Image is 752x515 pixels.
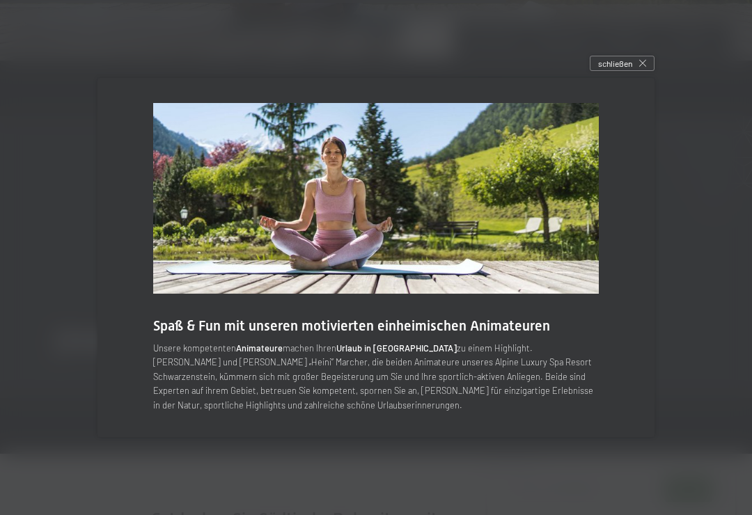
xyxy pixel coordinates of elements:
img: Aktivurlaub im Wellnesshotel - Hotel mit Fitnessstudio - Yogaraum [153,103,599,294]
strong: Urlaub in [GEOGRAPHIC_DATA] [336,342,457,354]
span: Spaß & Fun mit unseren motivierten einheimischen Animateuren [153,317,550,334]
span: schließen [598,58,632,70]
p: Unsere kompetenten machen Ihren zu einem Highlight. [PERSON_NAME] und [PERSON_NAME] „Heini“ March... [153,341,599,412]
strong: Animateure [236,342,283,354]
